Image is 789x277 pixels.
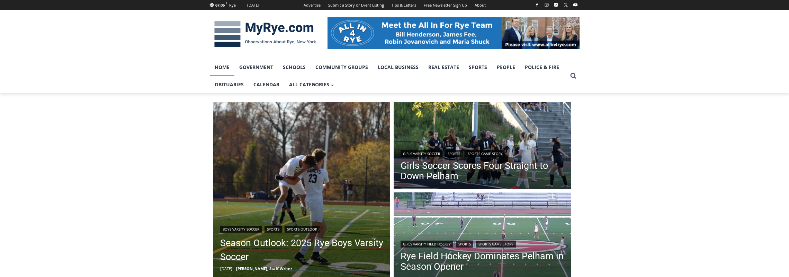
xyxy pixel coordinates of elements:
a: Community Groups [311,59,373,76]
a: Sports Game Story [465,150,505,157]
a: All Categories [284,76,339,93]
a: YouTube [571,1,580,9]
img: MyRye.com [210,16,321,52]
button: View Search Form [567,70,580,82]
img: (PHOTO: Rye Girls Soccer's Samantha Yeh scores a goal in her team's 4-1 victory over Pelham on Se... [394,102,571,191]
span: F [226,1,227,5]
a: Sports [265,226,282,233]
a: Sports [456,241,473,248]
span: All Categories [289,81,334,88]
a: Rye Field Hockey Dominates Pelham in Season Opener [401,251,564,272]
div: [DATE] [247,2,259,8]
a: Home [210,59,234,76]
a: Girls Varsity Field Hockey [401,241,453,248]
a: Boys Varsity Soccer [220,226,262,233]
a: Sports [464,59,492,76]
a: Instagram [543,1,551,9]
a: People [492,59,520,76]
a: Girls Varsity Soccer [401,150,442,157]
div: | | [220,224,384,233]
a: Girls Soccer Scores Four Straight to Down Pelham [401,161,564,181]
a: Facebook [533,1,541,9]
a: Police & Fire [520,59,564,76]
a: Season Outlook: 2025 Rye Boys Varsity Soccer [220,236,384,264]
nav: Primary Navigation [210,59,567,94]
a: Linkedin [552,1,560,9]
span: – [234,266,236,271]
a: Sports [445,150,463,157]
img: All in for Rye [328,17,580,49]
a: Obituaries [210,76,249,93]
a: Read More Girls Soccer Scores Four Straight to Down Pelham [394,102,571,191]
a: [PERSON_NAME], Staff Writer [236,266,292,271]
a: Local Business [373,59,423,76]
a: Calendar [249,76,284,93]
span: 67.06 [215,2,225,8]
a: Government [234,59,278,76]
a: Sports Outlook [285,226,320,233]
div: | | [401,239,564,248]
a: X [562,1,570,9]
div: Rye [229,2,236,8]
div: | | [401,149,564,157]
a: Schools [278,59,311,76]
a: Real Estate [423,59,464,76]
time: [DATE] [220,266,232,271]
a: Sports Game Story [476,241,516,248]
